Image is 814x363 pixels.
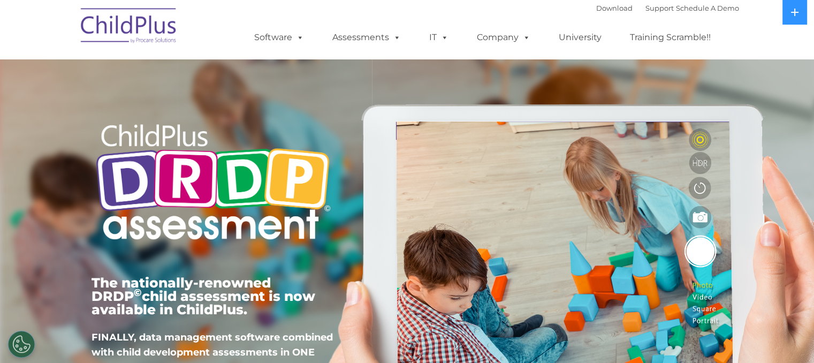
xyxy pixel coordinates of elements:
img: Copyright - DRDP Logo Light [92,110,334,258]
a: University [548,27,612,48]
a: Company [466,27,541,48]
span: The nationally-renowned DRDP child assessment is now available in ChildPlus. [92,275,315,317]
img: ChildPlus by Procare Solutions [75,1,182,54]
button: Cookies Settings [8,331,35,358]
a: Software [244,27,315,48]
a: Assessments [322,27,412,48]
a: Training Scramble!! [619,27,721,48]
sup: © [134,286,142,299]
a: IT [419,27,459,48]
a: Download [596,4,633,12]
a: Schedule A Demo [676,4,739,12]
font: | [596,4,739,12]
a: Support [645,4,674,12]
